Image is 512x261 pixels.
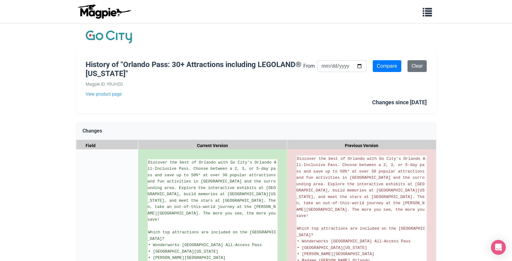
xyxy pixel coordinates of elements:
span: • [GEOGRAPHIC_DATA][US_STATE] [297,245,367,250]
div: Magpie ID: YRJHZG [86,81,303,88]
input: Compare [373,60,401,72]
span: • [PERSON_NAME][GEOGRAPHIC_DATA] [148,255,226,260]
span: • [GEOGRAPHIC_DATA][US_STATE] [148,249,218,254]
div: Field [76,140,138,151]
span: Discover the best of Orlando with Go City's Orlando All-Inclusive Pass. Choose between a 2, 3, or... [296,156,427,218]
div: Previous Version [287,140,436,151]
span: • Wonderworks [GEOGRAPHIC_DATA] All-Access Pass [297,239,411,244]
div: Changes since [DATE] [372,98,427,107]
div: Current Version [138,140,287,151]
div: Open Intercom Messenger [491,240,506,255]
div: Changes [76,122,436,140]
span: Discover the best of Orlando with Go City's Orlando All-Inclusive Pass. Choose between a 2, 3, or... [148,160,278,222]
label: From [303,62,315,70]
a: View product page [86,91,303,97]
span: Which top attractions are included on the [GEOGRAPHIC_DATA]? [148,230,276,241]
a: Clear [407,60,427,72]
img: Company Logo [86,29,132,45]
span: • [PERSON_NAME][GEOGRAPHIC_DATA] [297,252,375,256]
img: logo-ab69f6fb50320c5b225c76a69d11143b.png [76,4,132,19]
span: • Wonderworks [GEOGRAPHIC_DATA] All-Access Pass [148,243,262,247]
span: Which top attractions are included on the [GEOGRAPHIC_DATA]? [296,226,425,237]
h1: History of "Orlando Pass: 30+ Attractions including LEGOLAND® [US_STATE]" [86,60,303,78]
